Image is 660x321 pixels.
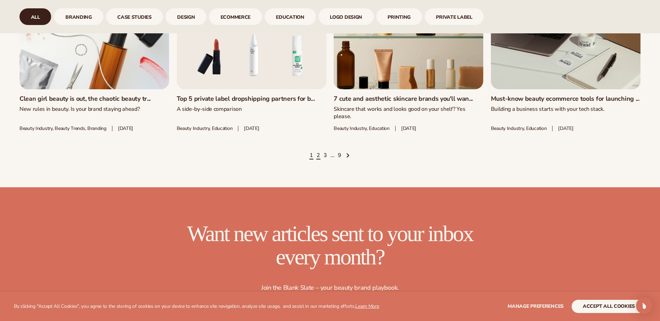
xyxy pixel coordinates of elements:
[317,152,320,159] a: Page 2
[106,8,163,25] a: case studies
[19,152,641,159] nav: Pagination
[14,304,379,310] p: By clicking "Accept All Cookies", you agree to the storing of cookies on your device to enhance s...
[166,8,206,25] a: design
[209,8,262,25] a: ecommerce
[265,8,316,25] a: Education
[19,8,51,25] div: 1 / 9
[334,126,390,132] span: Beauty industry, Education
[491,95,641,103] a: Must-know beauty ecommerce tools for launching ...
[106,8,163,25] div: 3 / 9
[184,222,476,269] h2: Want new articles sent to your inbox every month?
[324,152,327,159] a: Page 3
[376,8,422,25] a: printing
[345,152,350,159] a: Next page
[19,95,169,103] a: Clean girl beauty is out, the chaotic beauty tr...
[54,8,103,25] a: branding
[19,126,106,132] span: beauty industry, Beauty trends, branding
[265,8,316,25] div: 6 / 9
[177,126,233,132] span: Beauty industry, Education
[636,297,653,314] div: Open Intercom Messenger
[572,300,646,313] button: accept all cookies
[508,300,564,313] button: Manage preferences
[310,152,313,159] a: Page 1
[355,303,379,310] a: Learn More
[19,8,51,25] a: All
[491,126,547,132] span: Beauty industry, Education
[376,8,422,25] div: 8 / 9
[319,8,374,25] a: logo design
[209,8,262,25] div: 5 / 9
[261,284,399,292] p: Join the Blank Slate – your beauty brand playbook.
[425,8,484,25] a: Private Label
[338,152,341,159] a: Page 9
[425,8,484,25] div: 9 / 9
[177,95,326,103] a: Top 5 private label dropshipping partners for b...
[166,8,206,25] div: 4 / 9
[54,8,103,25] div: 2 / 9
[331,152,334,159] span: …
[319,8,374,25] div: 7 / 9
[334,95,483,103] a: 7 cute and aesthetic skincare brands you'll wan...
[508,303,564,310] span: Manage preferences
